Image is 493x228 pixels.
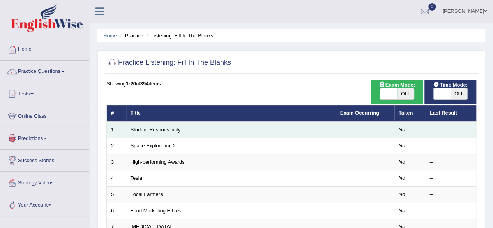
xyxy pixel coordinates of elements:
th: # [107,105,126,122]
div: – [430,175,472,182]
th: Taken [394,105,426,122]
a: Online Class [0,105,89,125]
div: – [430,142,472,150]
th: Last Result [426,105,476,122]
li: Practice [118,32,143,39]
a: Exam Occurring [340,110,379,116]
td: 4 [107,170,126,187]
span: OFF [397,88,414,99]
td: 1 [107,122,126,138]
em: No [399,143,405,148]
a: Success Stories [0,150,89,169]
span: OFF [451,88,468,99]
li: Listening: Fill In The Blanks [145,32,213,39]
span: Time Mode: [430,81,471,89]
a: Home [0,39,89,58]
em: No [399,159,405,165]
em: No [399,208,405,214]
a: Practice Questions [0,61,89,80]
a: Space Exploration 2 [131,143,176,148]
a: Student Responsibility [131,127,181,133]
a: Predictions [0,127,89,147]
a: Tests [0,83,89,103]
div: Show exams occurring in exams [371,80,423,104]
a: High-performing Awards [131,159,185,165]
a: Tesla [131,175,142,181]
a: Your Account [0,194,89,214]
td: 6 [107,203,126,219]
div: – [430,126,472,134]
td: 3 [107,154,126,170]
div: – [430,159,472,166]
em: No [399,175,405,181]
a: Home [103,33,117,39]
div: – [430,191,472,198]
a: Strategy Videos [0,172,89,191]
th: Title [126,105,336,122]
div: Showing of items. [106,80,476,87]
h2: Practice Listening: Fill In The Blanks [106,57,231,69]
td: 5 [107,187,126,203]
td: 2 [107,138,126,154]
div: – [430,207,472,215]
b: 1-20 [126,81,136,87]
em: No [399,191,405,197]
a: Local Farmers [131,191,163,197]
a: Food Marketing Ethics [131,208,181,214]
em: No [399,127,405,133]
span: 0 [428,3,436,11]
span: Exam Mode: [376,81,418,89]
b: 394 [140,81,149,87]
